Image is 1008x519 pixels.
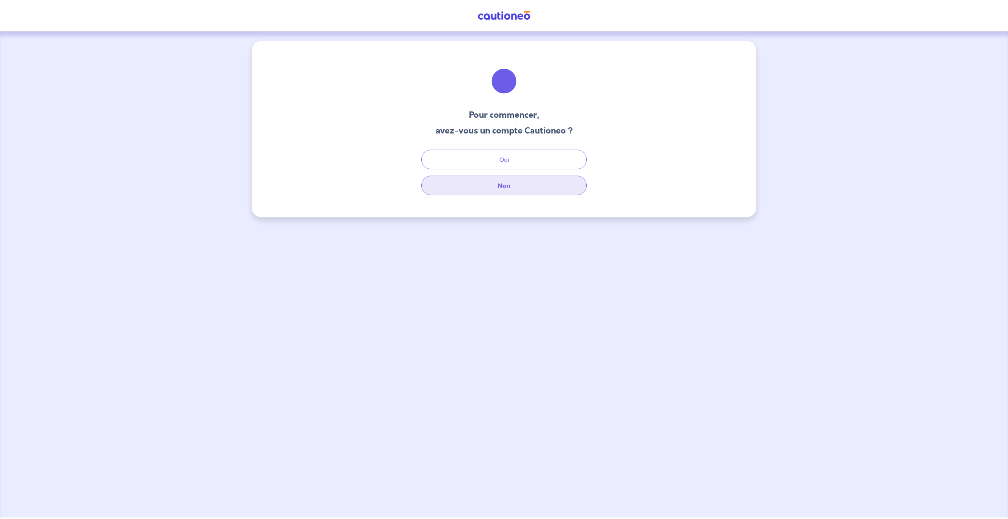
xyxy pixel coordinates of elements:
img: illu_welcome.svg [483,60,525,102]
button: Non [421,176,587,195]
button: Oui [421,150,587,169]
h3: Pour commencer, [435,109,573,121]
h3: avez-vous un compte Cautioneo ? [435,124,573,137]
img: Cautioneo [474,11,534,20]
